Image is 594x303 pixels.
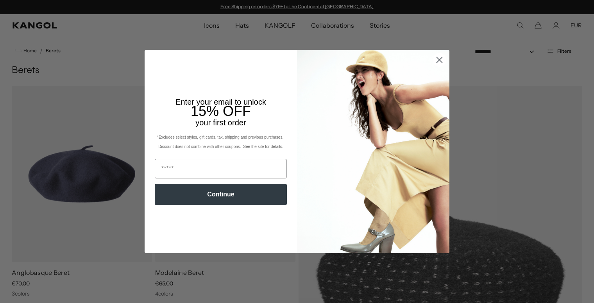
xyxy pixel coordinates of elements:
span: Enter your email to unlock [175,98,266,106]
input: Email [155,159,287,178]
span: your first order [195,118,246,127]
img: 93be19ad-e773-4382-80b9-c9d740c9197f.jpeg [297,50,449,253]
span: 15% OFF [191,103,251,119]
span: *Excludes select styles, gift cards, tax, shipping and previous purchases. Discount does not comb... [157,135,284,149]
button: Continue [155,184,287,205]
button: Close dialog [433,53,446,67]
